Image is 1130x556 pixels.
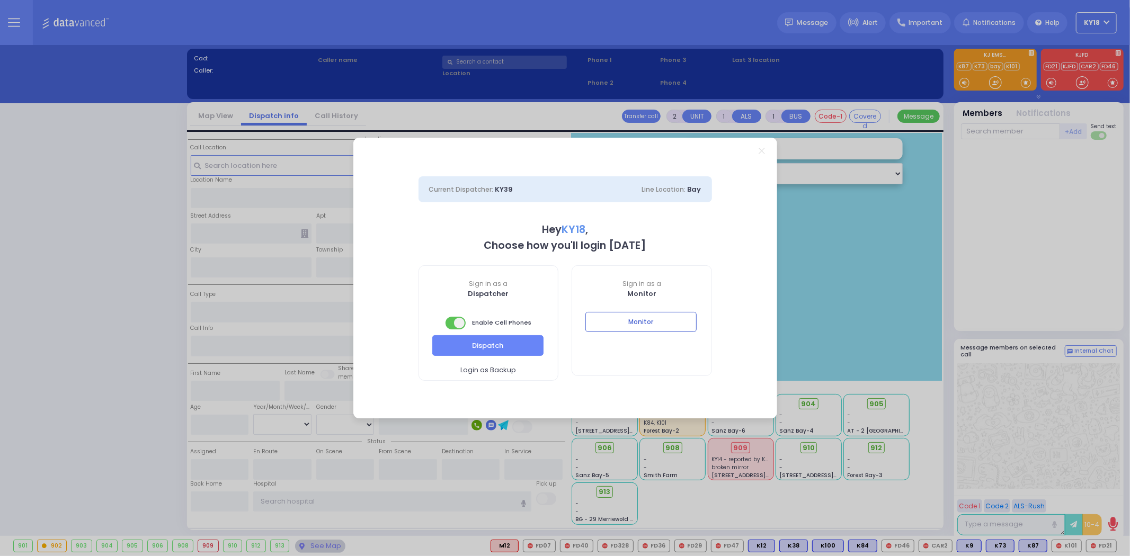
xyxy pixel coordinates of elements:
[627,289,656,299] b: Monitor
[585,312,697,332] button: Monitor
[495,184,513,194] span: KY39
[562,222,585,237] span: KY18
[484,238,646,253] b: Choose how you'll login [DATE]
[572,279,711,289] span: Sign in as a
[460,365,516,375] span: Login as Backup
[759,148,764,154] a: Close
[429,185,494,194] span: Current Dispatcher:
[542,222,588,237] b: Hey ,
[688,184,701,194] span: Bay
[642,185,686,194] span: Line Location:
[446,316,531,330] span: Enable Cell Phones
[419,279,558,289] span: Sign in as a
[468,289,509,299] b: Dispatcher
[432,335,544,355] button: Dispatch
